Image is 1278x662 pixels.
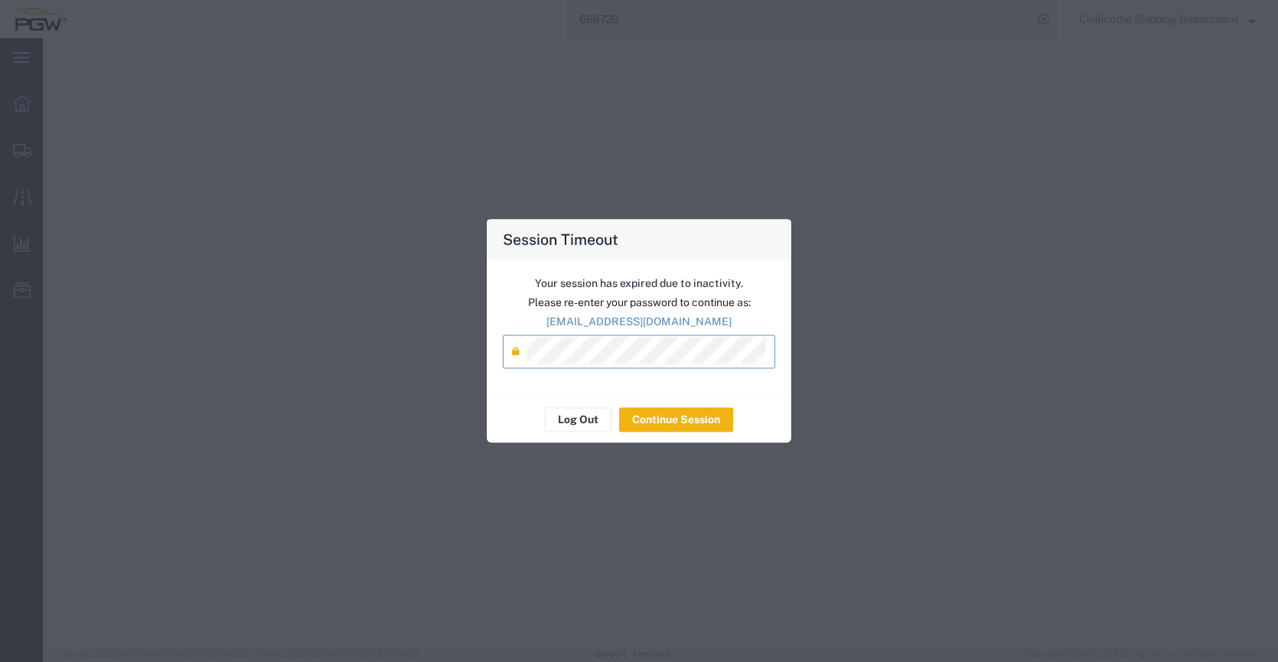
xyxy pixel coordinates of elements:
[545,407,611,432] button: Log Out
[503,227,618,249] h4: Session Timeout
[503,294,775,310] p: Please re-enter your password to continue as:
[619,407,733,432] button: Continue Session
[503,313,775,329] p: [EMAIL_ADDRESS][DOMAIN_NAME]
[503,275,775,291] p: Your session has expired due to inactivity.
